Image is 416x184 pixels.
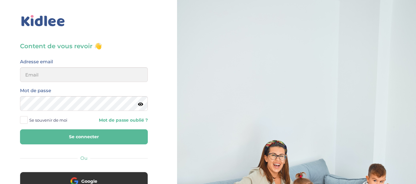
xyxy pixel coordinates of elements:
[20,67,148,82] input: Email
[89,117,148,123] a: Mot de passe oublié ?
[20,58,53,66] label: Adresse email
[20,42,148,50] h3: Content de vous revoir 👋
[29,116,67,124] span: Se souvenir de moi
[20,129,148,144] button: Se connecter
[20,14,66,28] img: logo_kidlee_bleu
[80,155,87,161] span: Ou
[20,87,51,95] label: Mot de passe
